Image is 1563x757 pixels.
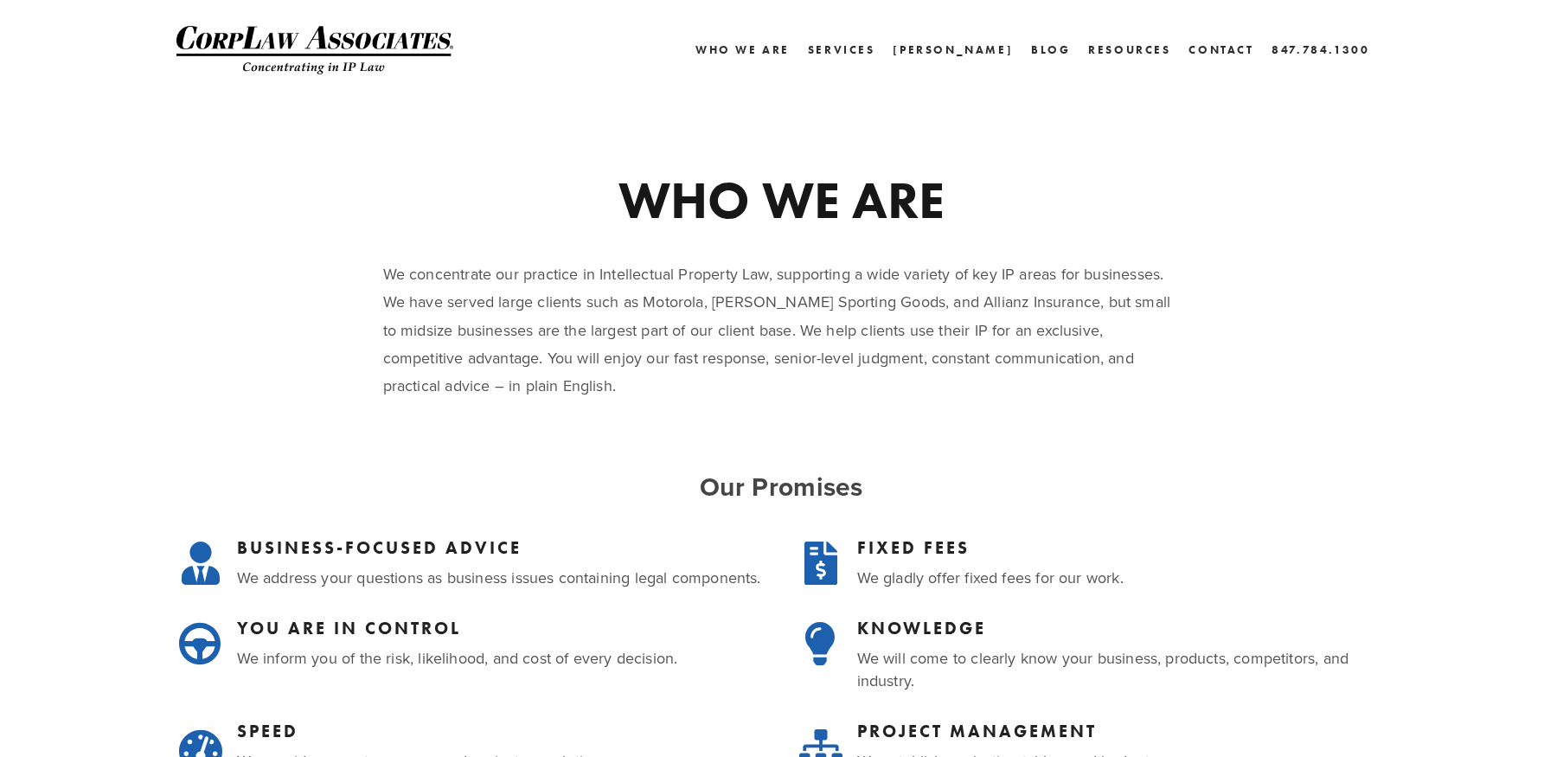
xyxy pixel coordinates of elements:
a: Resources [1088,43,1170,56]
h1: WHO WE ARE [383,174,1181,226]
a: Contact [1188,37,1253,62]
a: Who We Are [695,37,790,62]
a: Services [808,37,875,62]
p: We gladly offer fixed fees for our work. [857,567,1387,588]
h3: FIXED FEES [857,537,1387,558]
h3: YOU ARE IN CONTROL [237,618,767,638]
p: We address your questions as business issues containing legal components. [237,567,767,588]
p: We will come to clearly know your business, products, competitors, and industry. [857,647,1387,690]
img: CorpLaw IP Law Firm [176,26,453,74]
a: 847.784.1300 [1272,37,1369,62]
a: Blog [1031,37,1070,62]
strong: BUSINESS-FOCUSED ADVICE [237,537,522,558]
p: We inform you of the risk, likelihood, and cost of every decision. [237,647,767,669]
h3: PROJECT MANAGEMENT [857,721,1387,741]
p: We concentrate our practice in Intellectual Property Law, supporting a wide variety of key IP are... [383,260,1181,401]
a: [PERSON_NAME] [893,37,1013,62]
h3: SPEED [237,721,767,741]
h3: KNOWLEDGE [857,618,1387,638]
strong: Our Promises [700,468,863,505]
